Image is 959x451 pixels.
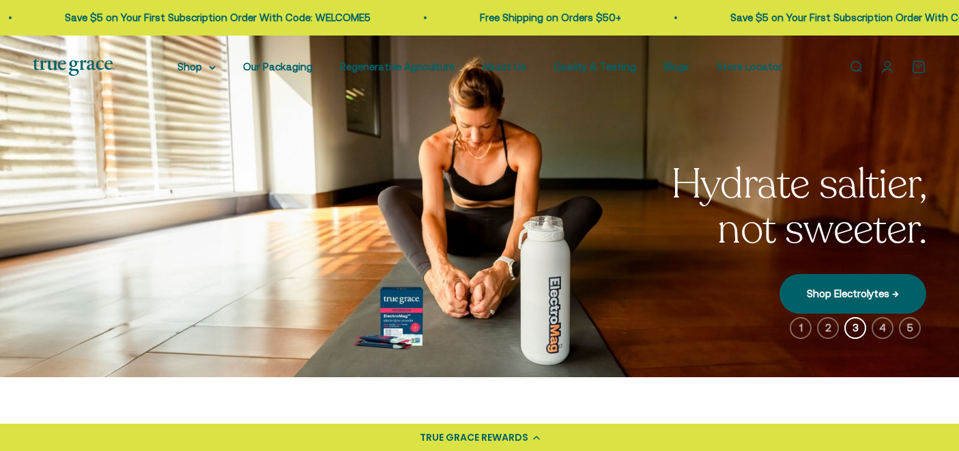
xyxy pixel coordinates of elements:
[817,317,839,339] button: 2
[468,12,610,23] a: Free Shipping on Orders $50+
[872,317,893,339] button: 4
[177,59,216,75] summary: Shop
[663,61,689,72] a: Blogs
[243,61,313,72] a: Our Packaging
[554,61,636,72] a: Quality & Testing
[779,274,926,314] a: Shop Electrolytes →
[671,156,926,258] split-lines: Hydrate saltier, not sweeter.
[482,61,526,72] a: About Us
[340,61,455,72] a: Regenerative Agriculture
[717,61,782,72] a: Store Locator
[844,317,866,339] button: 3
[420,430,528,445] div: TRUE GRACE REWARDS
[53,10,359,26] p: Save $5 on Your First Subscription Order With Code: WELCOME5
[790,317,812,339] button: 1
[899,317,921,339] button: 5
